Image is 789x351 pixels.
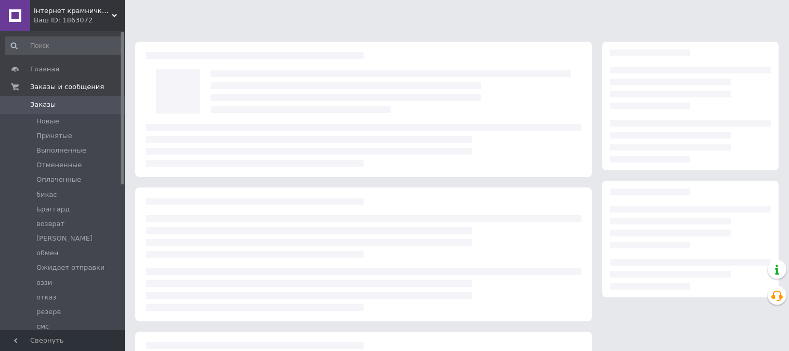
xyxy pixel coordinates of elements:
span: Заказы [30,100,56,109]
span: Принятые [36,131,72,141]
span: смс [36,322,49,331]
span: оззи [36,278,52,287]
input: Поиск [5,36,123,55]
span: Заказы и сообщения [30,82,104,92]
span: отказ [36,293,56,302]
span: Ожидает отправки [36,263,105,272]
span: Інтернет крамничка "Nika Star" [34,6,112,16]
span: [PERSON_NAME] [36,234,93,243]
div: Ваш ID: 1863072 [34,16,125,25]
span: обмен [36,248,58,258]
span: Новые [36,117,59,126]
span: Браггард [36,205,70,214]
span: бикас [36,190,57,199]
span: Главная [30,65,59,74]
span: Выполненные [36,146,86,155]
span: Отмененные [36,160,82,170]
span: Оплаченные [36,175,81,184]
span: резерв [36,307,61,317]
span: возврат [36,219,64,229]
